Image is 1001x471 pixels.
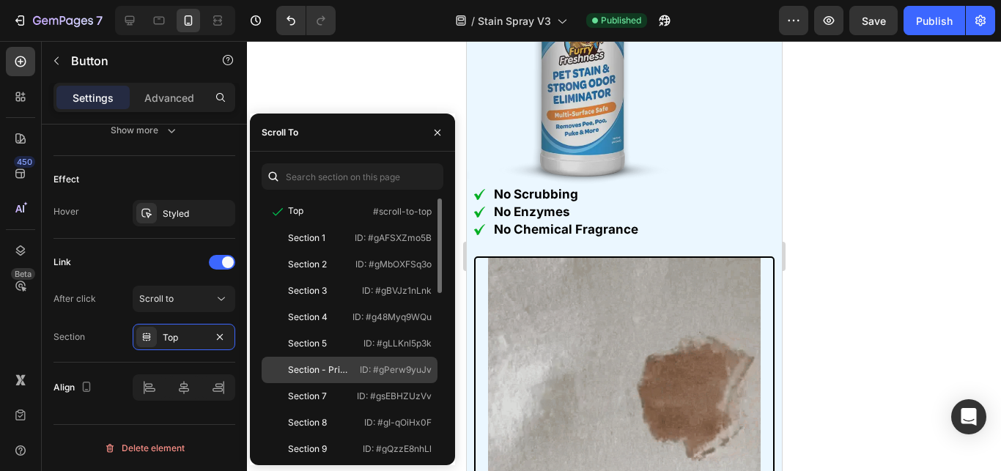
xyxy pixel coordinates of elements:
div: Section - Price [288,363,350,377]
span: / [471,13,475,29]
div: Open Intercom Messenger [951,399,986,434]
p: ID: #g48Myq9WQu [352,311,432,324]
p: ID: #gAFSXZmo5B [355,231,432,245]
div: Section 8 [288,416,327,429]
button: Publish [904,6,965,35]
p: ID: #gI-qOiHx0F [364,416,432,429]
span: Stain Spray V3 [478,13,551,29]
button: Save [849,6,898,35]
div: Top [163,331,205,344]
p: Settings [73,90,114,105]
div: Top [288,204,303,218]
div: Align [53,378,95,398]
div: Styled [163,207,232,220]
p: ID: #gPerw9yuJv [360,363,432,377]
button: 7 [6,6,109,35]
div: Section 4 [288,311,328,324]
div: Section 7 [288,390,327,403]
div: Section 2 [288,258,327,271]
p: ID: #gQzzE8nhLl [363,442,432,456]
div: Publish [916,13,953,29]
span: Save [862,15,886,27]
div: Link [53,256,71,269]
div: Section [53,330,85,344]
div: Scroll To [262,126,298,139]
div: Show more [111,123,179,138]
p: Advanced [144,90,194,105]
div: After click [53,292,96,305]
p: ID: #gsEBHZUzVv [357,390,432,403]
iframe: Design area [467,41,782,471]
div: Section 9 [288,442,327,456]
p: #scroll-to-top [373,205,432,218]
p: ID: #gMbOXFSq3o [355,258,432,271]
div: Section 5 [288,337,327,350]
p: ID: #gLLKnl5p3k [363,337,432,350]
div: Delete element [104,440,185,457]
button: Delete element [53,437,235,460]
button: Scroll to [133,286,235,312]
span: Published [601,14,641,27]
button: Show more [53,117,235,144]
p: Button [71,52,196,70]
div: Section 1 [288,231,325,245]
div: 450 [14,156,35,168]
div: Beta [11,268,35,280]
div: Hover [53,205,79,218]
p: 7 [96,12,103,29]
input: Search section on this page [262,163,443,190]
div: Section 3 [288,284,327,297]
span: Scroll to [139,293,174,304]
div: Effect [53,173,79,186]
div: Undo/Redo [276,6,336,35]
p: ID: #gBVJz1nLnk [362,284,432,297]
